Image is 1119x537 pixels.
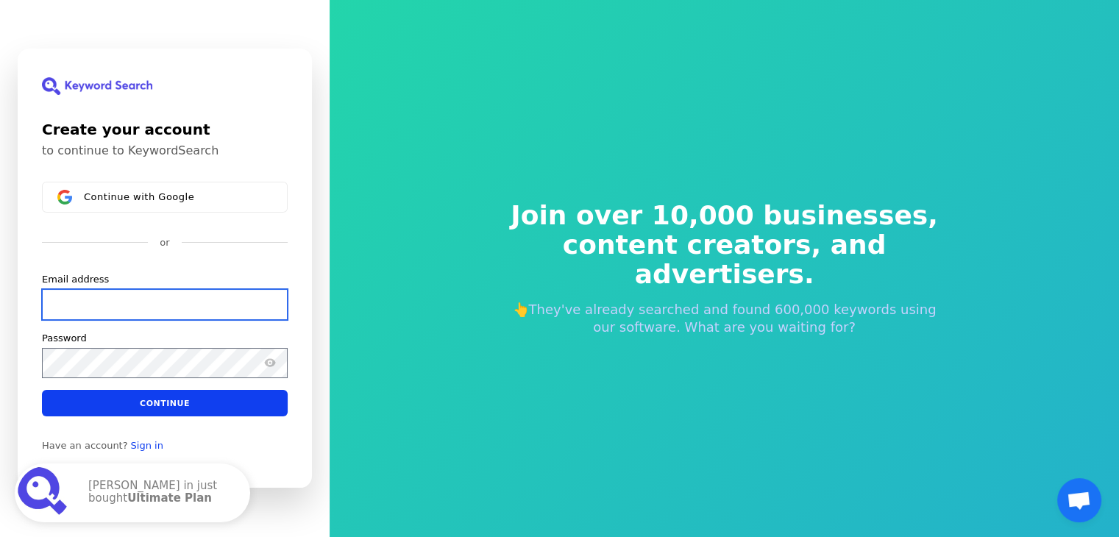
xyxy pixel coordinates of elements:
[42,273,109,286] label: Email address
[1057,478,1101,522] a: Open chat
[160,236,169,249] p: or
[42,440,128,452] span: Have an account?
[127,491,212,505] strong: Ultimate Plan
[84,191,194,203] span: Continue with Google
[42,332,87,345] label: Password
[42,118,288,141] h1: Create your account
[501,230,948,289] span: content creators, and advertisers.
[18,466,71,519] img: Ultimate Plan
[501,301,948,336] p: 👆They've already searched and found 600,000 keywords using our software. What are you waiting for?
[42,390,288,416] button: Continue
[131,440,163,452] a: Sign in
[42,143,288,158] p: to continue to KeywordSearch
[501,201,948,230] span: Join over 10,000 businesses,
[42,77,152,95] img: KeywordSearch
[88,480,235,506] p: [PERSON_NAME] in just bought
[261,355,279,372] button: Show password
[57,190,72,205] img: Sign in with Google
[42,182,288,213] button: Sign in with GoogleContinue with Google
